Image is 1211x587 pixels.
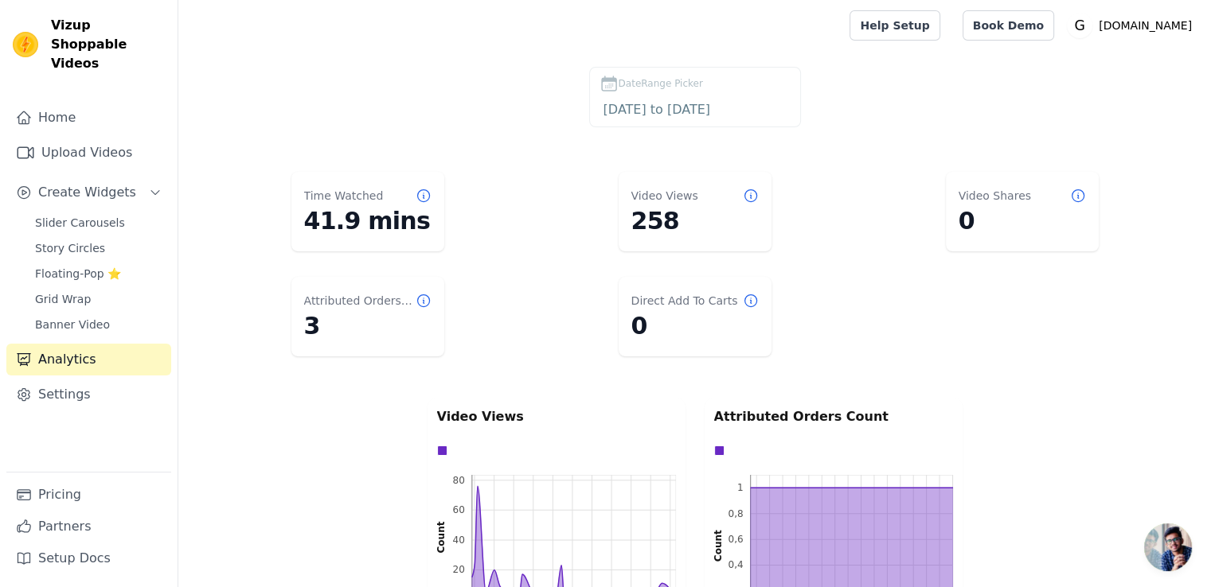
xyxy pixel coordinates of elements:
[728,534,743,545] g: 0.6
[713,530,724,562] text: Count
[6,137,171,169] a: Upload Videos
[631,293,738,309] dt: Direct Add To Carts
[25,212,171,234] a: Slider Carousels
[25,262,171,285] a: Floating-Pop ⭐
[728,507,743,519] text: 0,8
[963,10,1054,41] a: Book Demo
[35,291,91,307] span: Grid Wrap
[6,511,171,542] a: Partners
[714,407,953,426] p: Attributed Orders Count
[710,441,949,460] div: Data groups
[452,564,464,575] text: 20
[304,312,432,340] dd: 3
[175,94,268,104] div: Keywords nach Traffic
[452,535,464,546] text: 40
[619,76,703,91] span: DateRange Picker
[6,177,171,208] button: Create Widgets
[6,344,171,375] a: Analytics
[45,25,78,38] div: v 4.0.25
[1144,523,1192,571] a: Chat öffnen
[304,188,384,204] dt: Time Watched
[631,207,759,235] dd: 258
[25,41,38,54] img: website_grey.svg
[736,482,743,493] text: 1
[433,441,672,460] div: Data groups
[51,16,165,73] span: Vizup Shoppable Videos
[25,313,171,336] a: Banner Video
[67,92,80,105] img: tab_domain_overview_orange.svg
[728,559,743,570] text: 0,4
[35,317,110,332] span: Banner Video
[38,183,136,202] span: Create Widgets
[452,475,464,486] text: 80
[1067,11,1198,40] button: G [DOMAIN_NAME]
[850,10,940,41] a: Help Setup
[25,25,38,38] img: logo_orange.svg
[25,288,171,310] a: Grid Wrap
[25,237,171,259] a: Story Circles
[158,92,170,105] img: tab_keywords_by_traffic_grey.svg
[436,521,447,553] text: Count
[631,312,759,340] dd: 0
[631,188,698,204] dt: Video Views
[35,266,121,282] span: Floating-Pop ⭐
[304,293,416,309] dt: Attributed Orders Count
[959,188,1031,204] dt: Video Shares
[728,534,743,545] text: 0,6
[6,379,171,410] a: Settings
[304,207,432,235] dd: 41.9 mins
[600,99,791,120] input: DateRange Picker
[6,542,171,574] a: Setup Docs
[6,102,171,134] a: Home
[1092,11,1198,40] p: [DOMAIN_NAME]
[84,94,119,104] div: Domain
[35,240,105,256] span: Story Circles
[35,215,125,231] span: Slider Carousels
[13,32,38,57] img: Vizup
[6,479,171,511] a: Pricing
[959,207,1086,235] dd: 0
[728,507,743,519] g: 0.8
[728,559,743,570] g: 0.4
[1074,17,1084,33] text: G
[437,407,676,426] p: Video Views
[452,504,464,515] text: 60
[41,41,175,54] div: Domain: [DOMAIN_NAME]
